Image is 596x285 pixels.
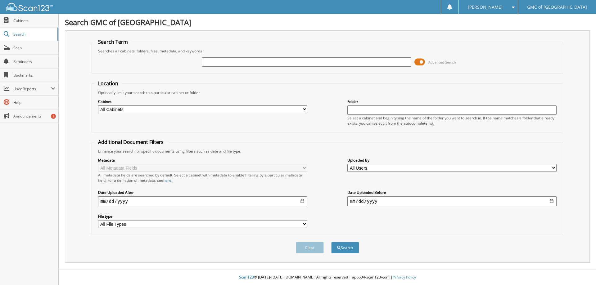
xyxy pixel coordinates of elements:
[13,59,55,64] span: Reminders
[95,48,560,54] div: Searches all cabinets, folders, files, metadata, and keywords
[13,100,55,105] span: Help
[95,38,131,45] legend: Search Term
[51,114,56,119] div: 1
[428,60,456,65] span: Advanced Search
[98,196,307,206] input: start
[347,158,557,163] label: Uploaded By
[347,196,557,206] input: end
[296,242,324,253] button: Clear
[163,178,171,183] a: here
[59,270,596,285] div: © [DATE]-[DATE] [DOMAIN_NAME]. All rights reserved | appb04-scan123-com |
[13,114,55,119] span: Announcements
[527,5,587,9] span: GMC of [GEOGRAPHIC_DATA]
[347,115,557,126] div: Select a cabinet and begin typing the name of the folder you want to search in. If the name match...
[393,274,416,280] a: Privacy Policy
[13,73,55,78] span: Bookmarks
[13,18,55,23] span: Cabinets
[95,80,121,87] legend: Location
[95,149,560,154] div: Enhance your search for specific documents using filters such as date and file type.
[13,32,54,37] span: Search
[98,190,307,195] label: Date Uploaded After
[98,99,307,104] label: Cabinet
[468,5,503,9] span: [PERSON_NAME]
[98,214,307,219] label: File type
[65,17,590,27] h1: Search GMC of [GEOGRAPHIC_DATA]
[347,99,557,104] label: Folder
[347,190,557,195] label: Date Uploaded Before
[331,242,359,253] button: Search
[13,45,55,51] span: Scan
[98,158,307,163] label: Metadata
[95,139,167,145] legend: Additional Document Filters
[98,172,307,183] div: All metadata fields are searched by default. Select a cabinet with metadata to enable filtering b...
[239,274,254,280] span: Scan123
[13,86,51,91] span: User Reports
[6,3,53,11] img: scan123-logo-white.svg
[95,90,560,95] div: Optionally limit your search to a particular cabinet or folder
